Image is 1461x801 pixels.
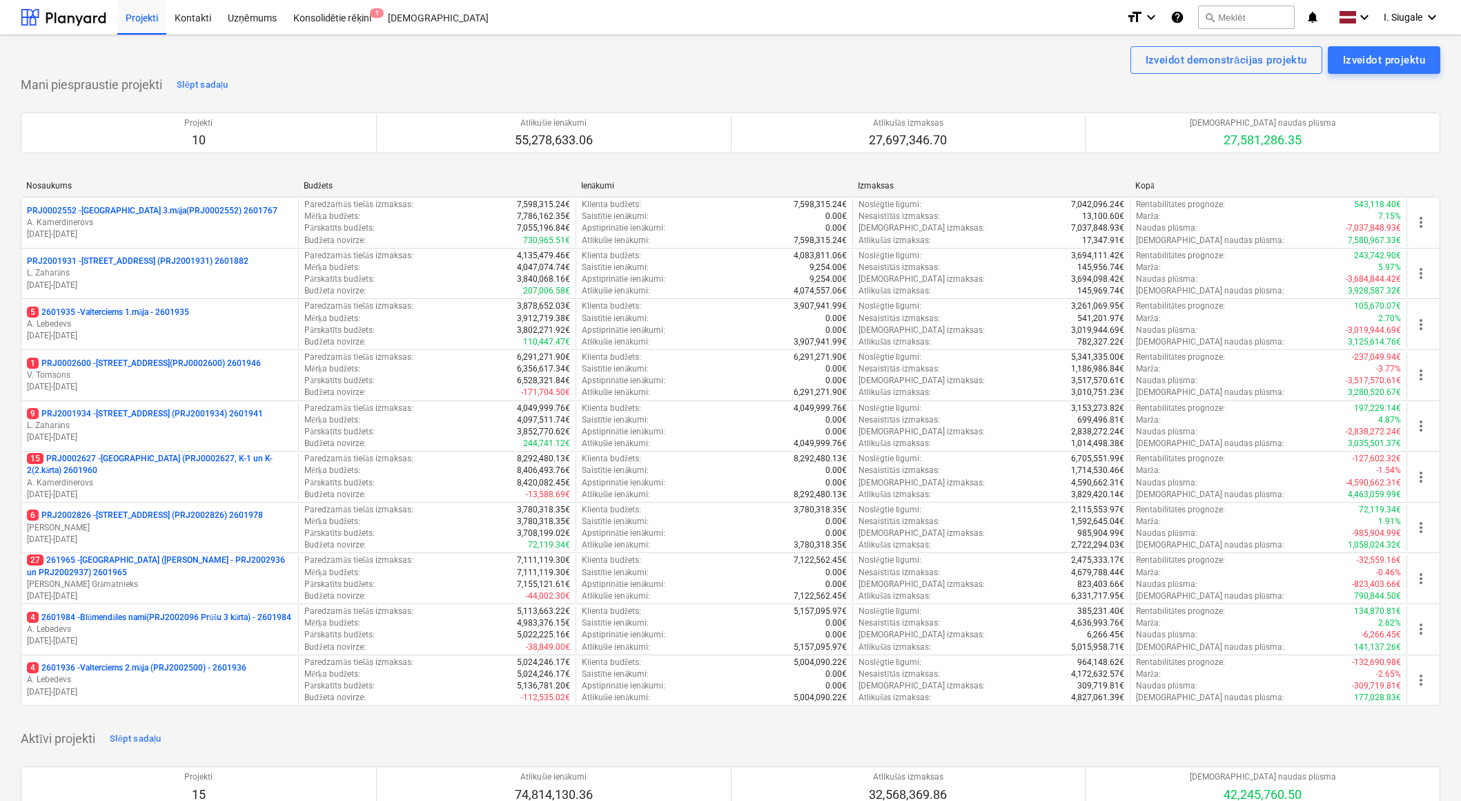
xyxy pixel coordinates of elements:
p: 6,291,271.90€ [794,387,847,398]
p: PRJ2001934 - [STREET_ADDRESS] (PRJ2001934) 2601941 [27,408,263,420]
p: Marža : [1136,262,1161,273]
i: keyboard_arrow_down [1424,9,1440,26]
p: Nesaistītās izmaksas : [859,313,940,325]
p: -171,704.50€ [521,387,570,398]
p: Mani piespraustie projekti [21,77,162,93]
p: [DEMOGRAPHIC_DATA] izmaksas : [859,325,985,336]
div: Nosaukums [26,181,293,191]
p: 27,697,346.70 [869,132,947,148]
span: 9 [27,408,39,419]
p: Atlikušās izmaksas : [859,336,931,348]
p: Atlikušie ienākumi : [582,387,650,398]
p: [DEMOGRAPHIC_DATA] naudas plūsma : [1136,235,1284,247]
p: 197,229.14€ [1354,403,1401,414]
p: 3,907,941.99€ [794,300,847,312]
p: 3,780,318.35€ [517,504,570,516]
p: 9,254.00€ [810,262,847,273]
p: 2,115,553.97€ [1071,504,1124,516]
p: [DEMOGRAPHIC_DATA] naudas plūsma : [1136,336,1284,348]
span: more_vert [1413,621,1429,637]
p: Apstiprinātie ienākumi : [582,325,666,336]
p: 730,965.51€ [523,235,570,247]
p: -4,590,662.31€ [1346,477,1401,489]
p: 207,006.58€ [523,285,570,297]
p: 13,100.60€ [1082,211,1124,222]
p: PRJ0002627 - [GEOGRAPHIC_DATA] (PRJ0002627, K-1 un K-2(2.kārta) 2601960 [27,453,293,476]
p: Paredzamās tiešās izmaksas : [304,504,413,516]
p: Marža : [1136,363,1161,375]
p: 3,153,273.82€ [1071,403,1124,414]
p: 2601936 - Valterciems 2.māja (PRJ2002500) - 2601936 [27,662,246,674]
p: Pārskatīts budžets : [304,273,375,285]
p: 782,327.22€ [1077,336,1124,348]
p: Klienta budžets : [582,403,641,414]
p: Atlikušās izmaksas [869,117,947,129]
p: Noslēgtie līgumi : [859,300,921,312]
p: PRJ2002826 - [STREET_ADDRESS] (PRJ2002826) 2601978 [27,510,263,521]
p: Atlikušās izmaksas : [859,489,931,501]
p: 3,694,111.42€ [1071,250,1124,262]
p: 1,186,986.84€ [1071,363,1124,375]
p: Atlikušie ienākumi : [582,336,650,348]
p: Atlikušās izmaksas : [859,285,931,297]
div: 27261965 -[GEOGRAPHIC_DATA] ([PERSON_NAME] - PRJ2002936 un PRJ2002937) 2601965[PERSON_NAME] Grāma... [27,554,293,602]
div: 42601936 -Valterciems 2.māja (PRJ2002500) - 2601936A. Lebedevs[DATE]-[DATE] [27,662,293,697]
p: Apstiprinātie ienākumi : [582,426,666,438]
p: Mērķa budžets : [304,363,360,375]
p: 3,035,501.37€ [1348,438,1401,450]
p: 4,074,557.06€ [794,285,847,297]
p: 3,780,318.35€ [517,516,570,528]
i: format_size [1126,9,1143,26]
p: 2601984 - Blūmendāles nami(PRJ2002096 Prūšu 3 kārta) - 2601984 [27,612,291,624]
p: 3,019,944.69€ [1071,325,1124,336]
p: [DEMOGRAPHIC_DATA] naudas plūsma : [1136,285,1284,297]
span: 15 [27,453,43,464]
p: 105,670.07€ [1354,300,1401,312]
p: 0.00€ [825,363,847,375]
p: Rentabilitātes prognoze : [1136,351,1225,363]
p: Naudas plūsma : [1136,325,1197,336]
p: A. Kamerdinerovs [27,477,293,489]
p: Saistītie ienākumi : [582,414,649,426]
p: Nesaistītās izmaksas : [859,414,940,426]
p: 3,907,941.99€ [794,336,847,348]
span: 4 [27,662,39,673]
p: Klienta budžets : [582,250,641,262]
p: A. Lebedevs [27,318,293,330]
p: 10 [184,132,213,148]
p: -1.54% [1376,465,1401,476]
p: 4,049,999.76€ [794,403,847,414]
p: -3,684,844.42€ [1346,273,1401,285]
p: 7,598,315.24€ [794,199,847,211]
p: [DATE] - [DATE] [27,381,293,393]
span: 1 [370,8,384,18]
p: 7,580,967.33€ [1348,235,1401,247]
p: A. Lebedevs [27,674,293,686]
p: 0.00€ [825,211,847,222]
p: [DATE] - [DATE] [27,489,293,501]
p: 0.00€ [825,465,847,476]
span: more_vert [1413,367,1429,383]
p: 7,042,096.24€ [1071,199,1124,211]
button: Slēpt sadaļu [106,728,165,750]
div: 1PRJ0002600 -[STREET_ADDRESS](PRJ0002600) 2601946V. Tomsons[DATE]-[DATE] [27,358,293,393]
p: -127,602.32€ [1352,453,1401,465]
p: Naudas plūsma : [1136,426,1197,438]
p: Klienta budžets : [582,300,641,312]
p: 699,496.81€ [1077,414,1124,426]
p: Apstiprinātie ienākumi : [582,477,666,489]
div: 52601935 -Valterciems 1.māja - 2601935A. Lebedevs[DATE]-[DATE] [27,307,293,342]
div: 15PRJ0002627 -[GEOGRAPHIC_DATA] (PRJ0002627, K-1 un K-2(2.kārta) 2601960A. Kamerdinerovs[DATE]-[D... [27,453,293,501]
p: 145,969.74€ [1077,285,1124,297]
span: more_vert [1413,469,1429,485]
span: 27 [27,554,43,566]
p: L. Zaharāns [27,420,293,432]
p: Budžeta novirze : [304,438,365,450]
p: Atlikušie ienākumi [515,117,593,129]
div: 6PRJ2002826 -[STREET_ADDRESS] (PRJ2002826) 2601978[PERSON_NAME][DATE]-[DATE] [27,510,293,545]
p: 72,119.34€ [1359,504,1401,516]
p: Saistītie ienākumi : [582,262,649,273]
span: I. Siugale [1384,12,1422,23]
p: Atlikušie ienākumi : [582,489,650,501]
p: 3,912,719.38€ [517,313,570,325]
